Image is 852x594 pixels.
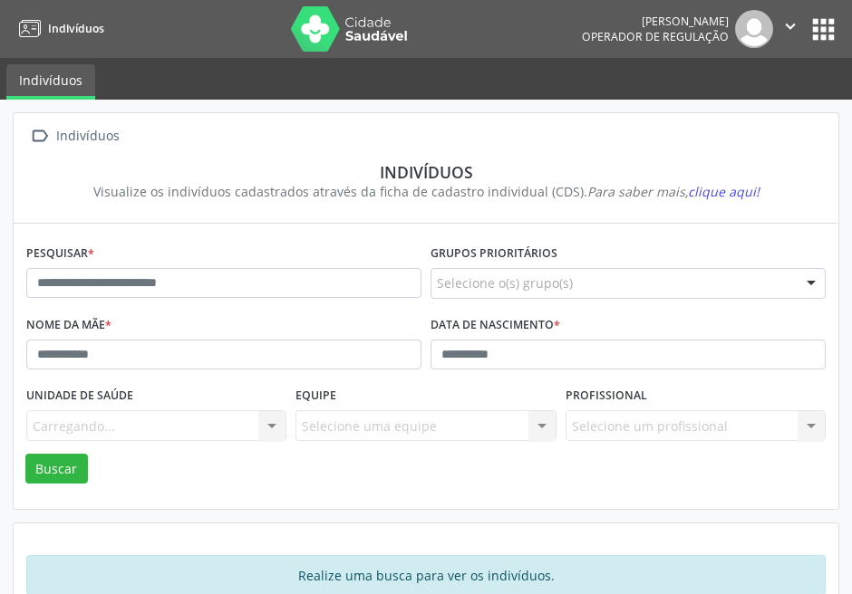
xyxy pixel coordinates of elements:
[735,10,773,48] img: img
[582,14,729,29] div: [PERSON_NAME]
[808,14,839,45] button: apps
[26,123,122,149] a:  Indivíduos
[48,21,104,36] span: Indivíduos
[26,311,111,340] label: Nome da mãe
[437,273,573,292] span: Selecione o(s) grupo(s)
[39,182,813,201] div: Visualize os indivíduos cadastrados através da ficha de cadastro individual (CDS).
[587,183,760,200] i: Para saber mais,
[295,382,336,410] label: Equipe
[582,29,729,44] span: Operador de regulação
[26,123,53,149] i: 
[25,454,88,484] button: Buscar
[431,311,560,340] label: Data de nascimento
[26,382,133,410] label: Unidade de saúde
[780,16,800,36] i: 
[26,240,94,268] label: Pesquisar
[566,382,647,410] label: Profissional
[773,10,808,48] button: 
[39,162,813,182] div: Indivíduos
[13,14,104,43] a: Indivíduos
[6,64,95,100] a: Indivíduos
[431,240,557,268] label: Grupos prioritários
[53,123,122,149] div: Indivíduos
[688,183,760,200] span: clique aqui!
